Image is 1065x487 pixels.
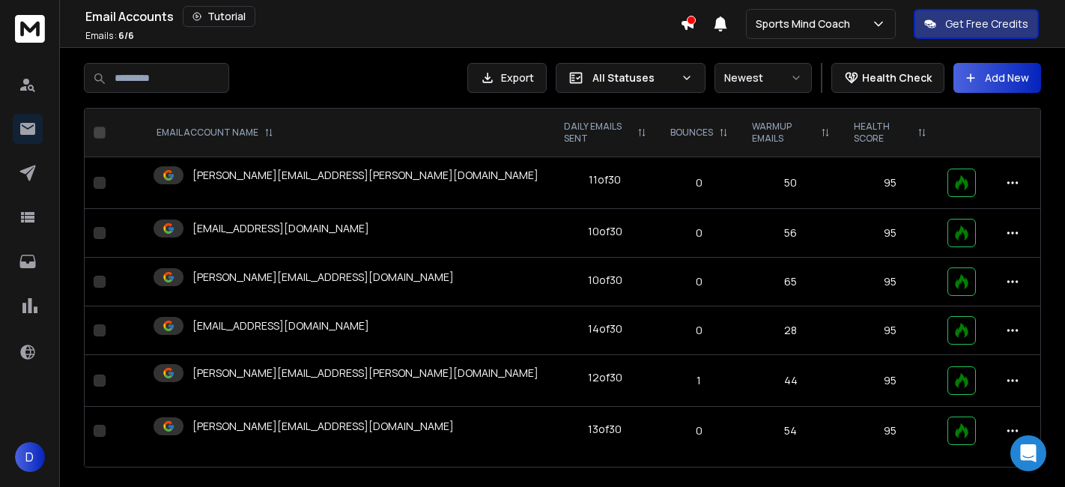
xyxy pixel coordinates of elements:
p: [EMAIL_ADDRESS][DOMAIN_NAME] [192,318,369,333]
td: 65 [740,258,842,306]
span: 6 / 6 [118,29,134,42]
p: WARMUP EMAILS [752,121,815,145]
td: 95 [842,407,938,456]
td: 95 [842,306,938,355]
div: EMAIL ACCOUNT NAME [157,127,273,139]
p: Sports Mind Coach [756,16,856,31]
button: Tutorial [183,6,255,27]
p: Health Check [862,70,932,85]
td: 95 [842,209,938,258]
div: 13 of 30 [588,422,622,437]
p: [PERSON_NAME][EMAIL_ADDRESS][DOMAIN_NAME] [192,419,454,434]
div: Email Accounts [85,6,680,27]
div: 11 of 30 [589,172,621,187]
p: 0 [667,423,731,438]
div: 14 of 30 [588,321,622,336]
p: [PERSON_NAME][EMAIL_ADDRESS][PERSON_NAME][DOMAIN_NAME] [192,366,538,381]
div: 10 of 30 [588,273,622,288]
p: BOUNCES [670,127,713,139]
p: [EMAIL_ADDRESS][DOMAIN_NAME] [192,221,369,236]
div: 12 of 30 [588,370,622,385]
p: 0 [667,175,731,190]
button: D [15,442,45,472]
button: Newest [714,63,812,93]
p: 0 [667,226,731,241]
p: All Statuses [592,70,675,85]
td: 54 [740,407,842,456]
button: Add New [953,63,1041,93]
td: 95 [842,355,938,407]
div: 10 of 30 [588,224,622,239]
p: 1 [667,373,731,388]
button: Get Free Credits [914,9,1039,39]
p: Get Free Credits [945,16,1028,31]
div: Open Intercom Messenger [1010,435,1046,471]
p: [PERSON_NAME][EMAIL_ADDRESS][DOMAIN_NAME] [192,270,454,285]
p: Emails : [85,30,134,42]
p: HEALTH SCORE [854,121,911,145]
p: 0 [667,323,731,338]
td: 56 [740,209,842,258]
td: 44 [740,355,842,407]
p: 0 [667,274,731,289]
td: 28 [740,306,842,355]
button: Export [467,63,547,93]
button: Health Check [831,63,944,93]
p: DAILY EMAILS SENT [564,121,631,145]
p: [PERSON_NAME][EMAIL_ADDRESS][PERSON_NAME][DOMAIN_NAME] [192,168,538,183]
td: 95 [842,258,938,306]
td: 95 [842,157,938,209]
td: 50 [740,157,842,209]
